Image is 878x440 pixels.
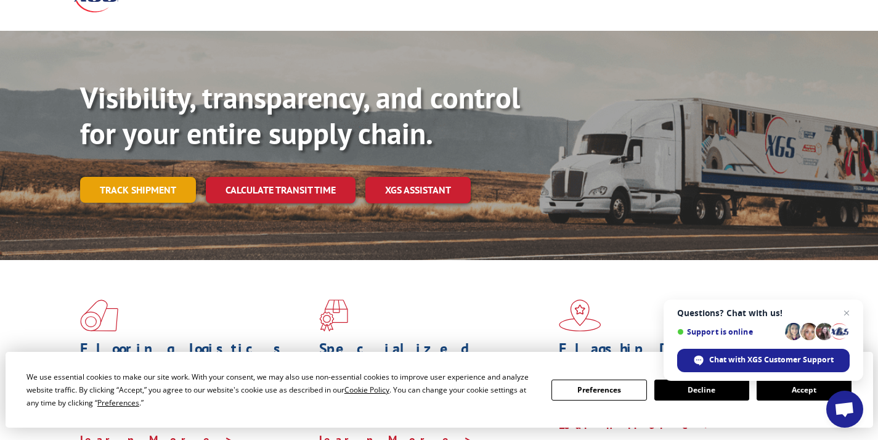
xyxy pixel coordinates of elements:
[839,306,854,320] span: Close chat
[80,177,196,203] a: Track shipment
[80,341,310,377] h1: Flooring Logistics Solutions
[97,397,139,408] span: Preferences
[709,354,834,365] span: Chat with XGS Customer Support
[6,352,873,428] div: Cookie Consent Prompt
[559,299,601,332] img: xgs-icon-flagship-distribution-model-red
[365,177,471,203] a: XGS ASSISTANT
[677,349,850,372] div: Chat with XGS Customer Support
[677,327,781,336] span: Support is online
[206,177,356,203] a: Calculate transit time
[344,385,389,395] span: Cookie Policy
[80,78,520,152] b: Visibility, transparency, and control for your entire supply chain.
[559,341,789,377] h1: Flagship Distribution Model
[677,308,850,318] span: Questions? Chat with us!
[80,299,118,332] img: xgs-icon-total-supply-chain-intelligence-red
[559,418,712,432] a: Learn More >
[826,391,863,428] div: Open chat
[319,299,348,332] img: xgs-icon-focused-on-flooring-red
[26,370,537,409] div: We use essential cookies to make our site work. With your consent, we may also use non-essential ...
[757,380,852,401] button: Accept
[551,380,646,401] button: Preferences
[654,380,749,401] button: Decline
[319,341,549,377] h1: Specialized Freight Experts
